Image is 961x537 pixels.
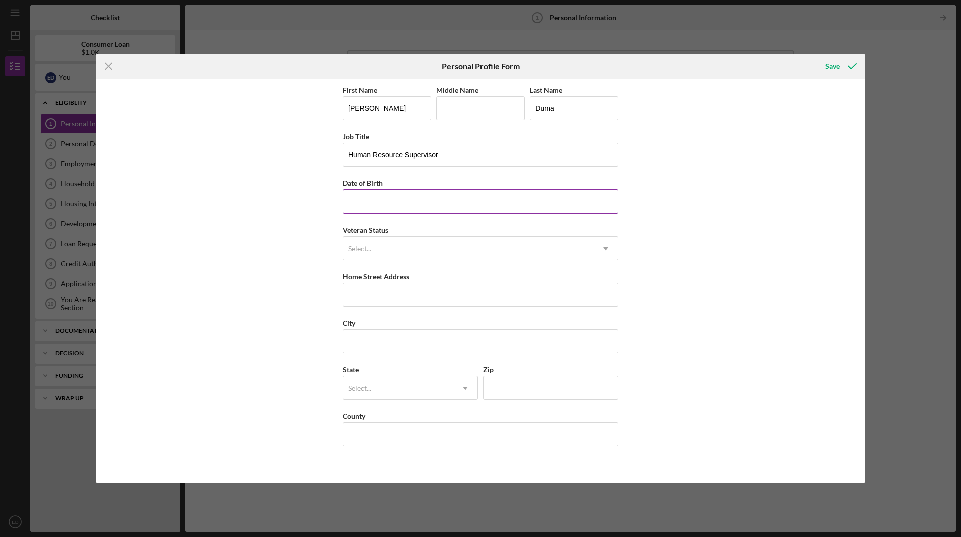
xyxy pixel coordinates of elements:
label: Date of Birth [343,179,383,187]
button: Save [815,56,865,76]
label: Middle Name [436,86,478,94]
label: Job Title [343,132,369,141]
div: Save [825,56,840,76]
h6: Personal Profile Form [442,62,520,71]
label: Last Name [530,86,562,94]
label: County [343,412,365,420]
div: Select... [348,245,371,253]
label: City [343,319,355,327]
label: Zip [483,365,494,374]
label: Home Street Address [343,272,409,281]
label: First Name [343,86,377,94]
div: Select... [348,384,371,392]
